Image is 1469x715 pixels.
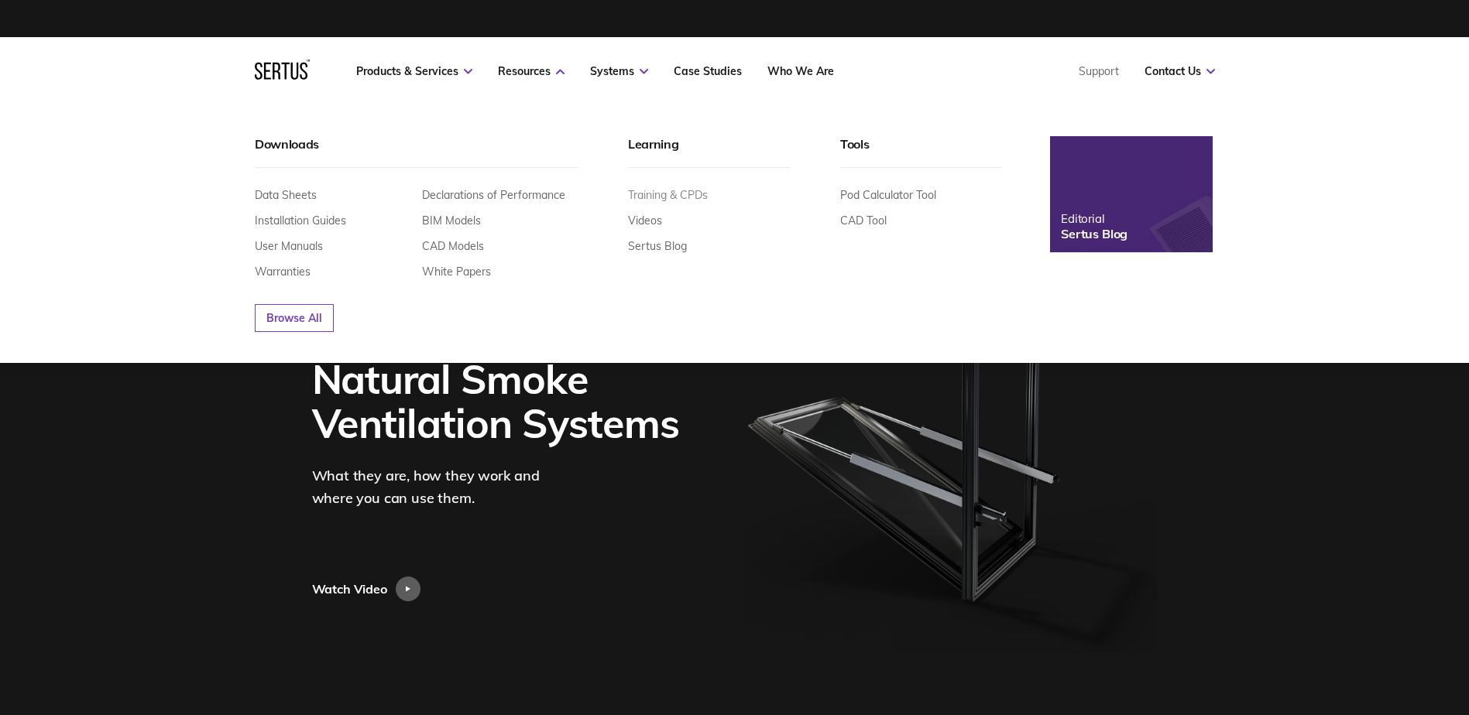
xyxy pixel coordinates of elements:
[312,576,387,601] div: Watch Video
[422,239,484,253] a: CAD Models
[1145,64,1215,78] a: Contact Us
[840,188,936,202] a: Pod Calculator Tool
[255,214,346,227] a: Installation Guides
[255,239,323,253] a: User Manuals
[628,188,708,202] a: Training & CPDs
[422,188,565,202] a: Declarations of Performance
[767,64,834,78] a: Who We Are
[255,304,334,332] a: Browse All
[1190,535,1469,715] iframe: Chat Widget
[628,239,687,253] a: Sertus Blog
[840,214,887,227] a: CAD Tool
[628,136,790,168] div: Learning
[1050,136,1213,252] a: EditorialSertus Blog
[255,188,317,202] a: Data Sheets
[255,265,311,279] a: Warranties
[422,265,491,279] a: White Papers
[590,64,648,78] a: Systems
[628,214,662,227] a: Videos
[498,64,565,78] a: Resources
[356,64,472,78] a: Products & Services
[840,136,1002,168] div: Tools
[312,465,568,510] div: What they are, how they work and where you can use them.
[1061,211,1127,226] div: Editorial
[312,357,693,445] h1: Natural Smoke Ventilation Systems
[422,214,481,227] a: BIM Models
[1061,226,1127,241] div: Sertus Blog
[1079,64,1119,78] a: Support
[674,64,742,78] a: Case Studies
[255,136,578,168] div: Downloads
